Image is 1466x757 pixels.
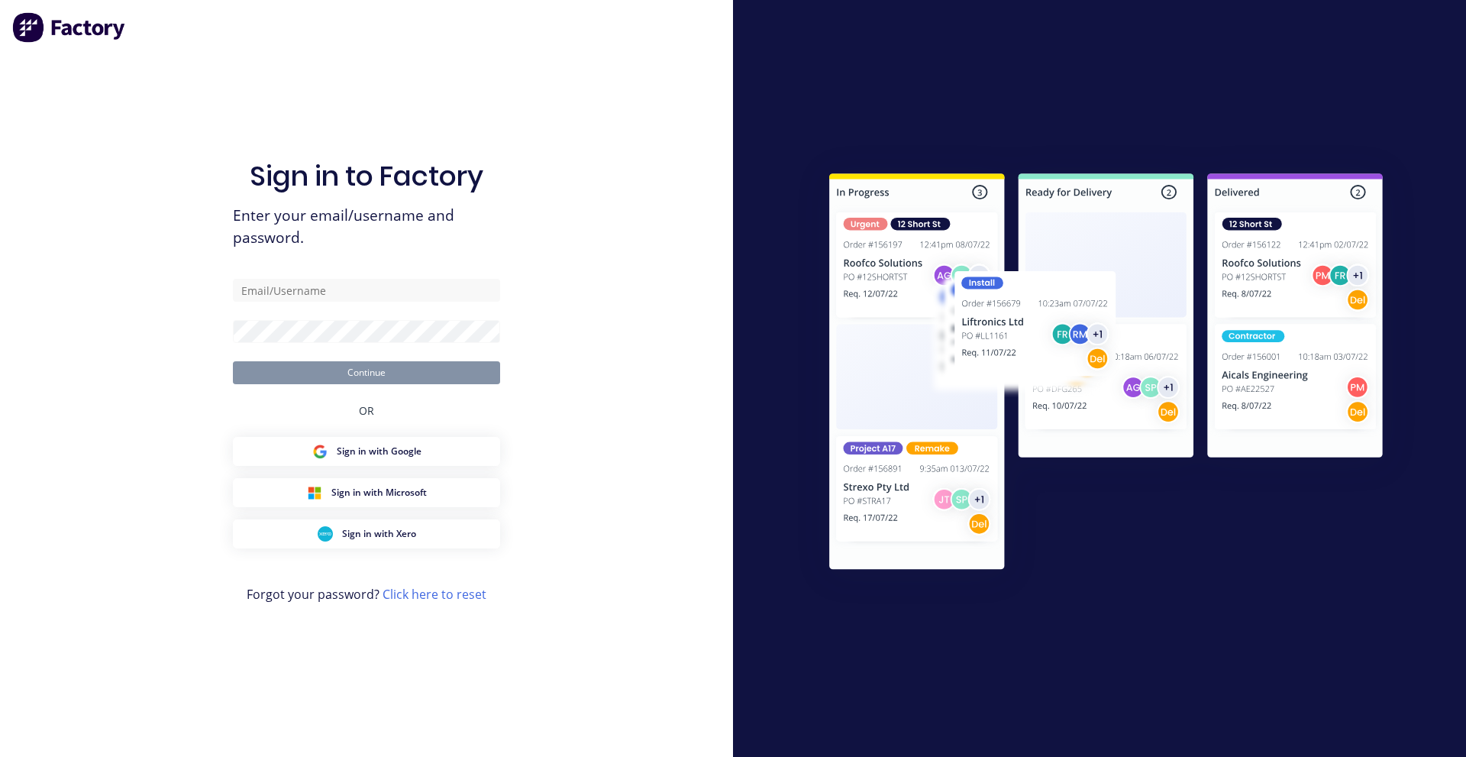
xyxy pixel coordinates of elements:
[318,526,333,542] img: Xero Sign in
[247,585,486,603] span: Forgot your password?
[359,384,374,437] div: OR
[796,143,1416,606] img: Sign in
[233,205,500,249] span: Enter your email/username and password.
[12,12,127,43] img: Factory
[307,485,322,500] img: Microsoft Sign in
[383,586,486,603] a: Click here to reset
[233,361,500,384] button: Continue
[331,486,427,500] span: Sign in with Microsoft
[233,279,500,302] input: Email/Username
[233,519,500,548] button: Xero Sign inSign in with Xero
[312,444,328,459] img: Google Sign in
[337,445,421,458] span: Sign in with Google
[233,478,500,507] button: Microsoft Sign inSign in with Microsoft
[250,160,483,192] h1: Sign in to Factory
[342,527,416,541] span: Sign in with Xero
[233,437,500,466] button: Google Sign inSign in with Google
